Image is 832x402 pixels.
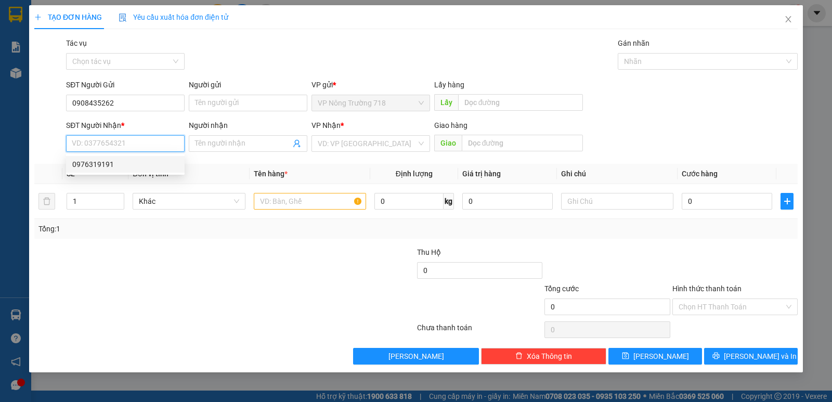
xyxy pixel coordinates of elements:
[189,79,307,90] div: Người gửi
[774,5,803,34] button: Close
[672,284,742,293] label: Hình thức thanh toán
[434,135,462,151] span: Giao
[434,81,464,89] span: Lấy hàng
[34,14,42,21] span: plus
[622,352,629,360] span: save
[353,348,478,365] button: [PERSON_NAME]
[784,15,792,23] span: close
[66,156,185,173] div: 0976319191
[388,351,444,362] span: [PERSON_NAME]
[781,197,793,205] span: plus
[434,121,467,129] span: Giao hàng
[704,348,798,365] button: printer[PERSON_NAME] và In
[38,193,55,210] button: delete
[189,120,307,131] div: Người nhận
[481,348,606,365] button: deleteXóa Thông tin
[712,352,720,360] span: printer
[527,351,572,362] span: Xóa Thông tin
[434,94,458,111] span: Lấy
[561,193,673,210] input: Ghi Chú
[254,193,366,210] input: VD: Bàn, Ghế
[462,193,553,210] input: 0
[633,351,689,362] span: [PERSON_NAME]
[254,170,288,178] span: Tên hàng
[119,14,127,22] img: icon
[66,120,185,131] div: SĐT Người Nhận
[781,193,794,210] button: plus
[417,248,441,256] span: Thu Hộ
[318,95,424,111] span: VP Nông Trường 718
[608,348,702,365] button: save[PERSON_NAME]
[293,139,301,148] span: user-add
[458,94,583,111] input: Dọc đường
[72,159,178,170] div: 0976319191
[416,322,543,340] div: Chưa thanh toán
[119,13,228,21] span: Yêu cầu xuất hóa đơn điện tử
[462,170,501,178] span: Giá trị hàng
[462,135,583,151] input: Dọc đường
[34,13,102,21] span: TẠO ĐƠN HÀNG
[515,352,523,360] span: delete
[38,223,322,235] div: Tổng: 1
[724,351,797,362] span: [PERSON_NAME] và In
[139,193,239,209] span: Khác
[311,121,341,129] span: VP Nhận
[66,39,87,47] label: Tác vụ
[557,164,678,184] th: Ghi chú
[618,39,649,47] label: Gán nhãn
[66,79,185,90] div: SĐT Người Gửi
[682,170,718,178] span: Cước hàng
[311,79,430,90] div: VP gửi
[396,170,433,178] span: Định lượng
[444,193,454,210] span: kg
[544,284,579,293] span: Tổng cước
